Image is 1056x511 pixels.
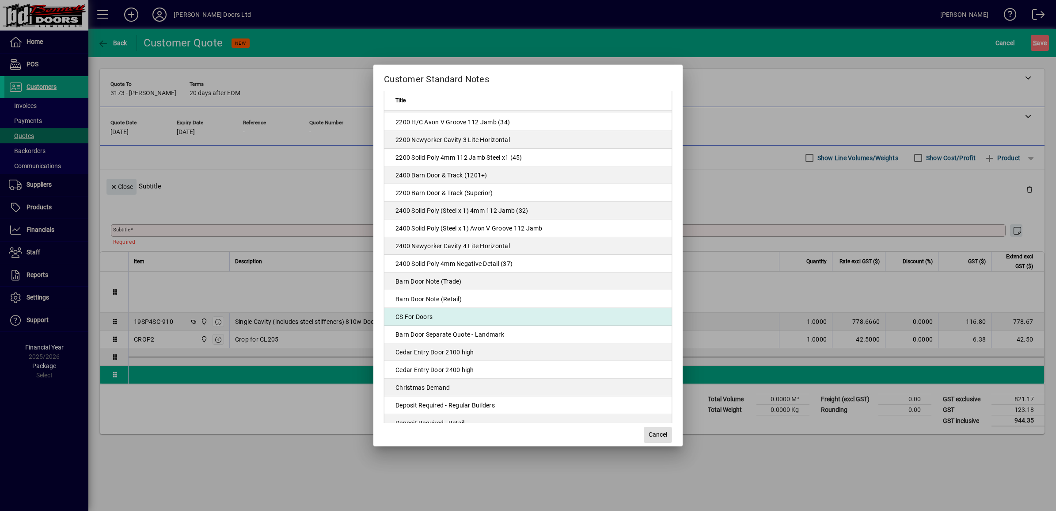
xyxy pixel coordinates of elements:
button: Cancel [644,427,672,443]
h2: Customer Standard Notes [373,65,683,90]
td: Barn Door Note (Retail) [384,290,672,308]
td: Deposit Required - Regular Builders [384,396,672,414]
td: Barn Door Note (Trade) [384,273,672,290]
td: 2400 Solid Poly (Steel x 1) Avon V Groove 112 Jamb [384,219,672,237]
span: Title [395,96,406,105]
td: 2400 Barn Door & Track (1201+) [384,166,672,184]
td: Cedar Entry Door 2400 high [384,361,672,379]
td: 2200 H/C Avon V Groove 112 Jamb (34) [384,113,672,131]
td: 2200 Newyorker Cavity 3 Lite Horizontal [384,131,672,149]
td: Barn Door Separate Quote - Landmark [384,326,672,343]
td: 2400 Solid Poly (Steel x 1) 4mm 112 Jamb (32) [384,202,672,219]
td: 2200 Barn Door & Track (Superior) [384,184,672,202]
td: 2400 Newyorker Cavity 4 Lite Horizontal [384,237,672,255]
td: 2400 Solid Poly 4mm Negative Detail (37) [384,255,672,273]
td: Christmas Demand [384,379,672,396]
span: Cancel [649,430,667,439]
td: 2200 Solid Poly 4mm 112 Jamb Steel x1 (45) [384,149,672,166]
td: Deposit Required - Retail [384,414,672,432]
td: Cedar Entry Door 2100 high [384,343,672,361]
td: CS For Doors [384,308,672,326]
